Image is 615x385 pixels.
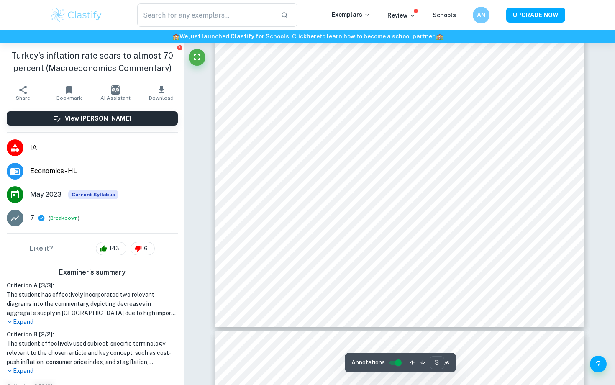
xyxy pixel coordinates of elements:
span: AI Assistant [100,95,131,101]
h1: Turkey’s inflation rate soars to almost 70 percent (Macroeconomics Commentary) [7,49,178,74]
span: Current Syllabus [68,190,118,199]
div: 143 [96,242,126,255]
p: Expand [7,318,178,326]
button: View [PERSON_NAME] [7,111,178,126]
button: UPGRADE NOW [506,8,565,23]
button: Fullscreen [189,49,205,66]
span: Economics - HL [30,166,178,176]
span: Bookmark [56,95,82,101]
h6: View [PERSON_NAME] [65,114,131,123]
h1: The student effectively used subject-specific terminology relevant to the chosen article and key ... [7,339,178,367]
div: This exemplar is based on the current syllabus. Feel free to refer to it for inspiration/ideas wh... [68,190,118,199]
input: Search for any exemplars... [137,3,274,27]
span: / 6 [444,359,449,367]
h6: We just launched Clastify for Schools. Click to learn how to become a school partner. [2,32,613,41]
img: AI Assistant [111,85,120,95]
button: Breakdown [50,214,78,222]
button: Help and Feedback [590,356,607,372]
span: Download [149,95,174,101]
button: Download [138,81,184,105]
span: 143 [105,244,124,253]
span: 🏫 [436,33,443,40]
a: here [307,33,320,40]
a: Schools [433,12,456,18]
h6: Criterion B [ 2 / 2 ]: [7,330,178,339]
span: IA [30,143,178,153]
span: ( ) [49,214,79,222]
h1: The student has effectively incorporated two relevant diagrams into the commentary, depicting dec... [7,290,178,318]
button: Report issue [177,44,183,51]
h6: Like it? [30,244,53,254]
div: 6 [131,242,155,255]
img: Clastify logo [50,7,103,23]
span: Share [16,95,30,101]
p: Exemplars [332,10,371,19]
h6: AN [477,10,486,20]
p: 7 [30,213,34,223]
p: Expand [7,367,178,375]
button: AN [473,7,489,23]
span: 6 [139,244,152,253]
h6: Examiner's summary [3,267,181,277]
h6: Criterion A [ 3 / 3 ]: [7,281,178,290]
button: AI Assistant [92,81,138,105]
button: Bookmark [46,81,92,105]
span: 🏫 [172,33,179,40]
span: May 2023 [30,190,61,200]
p: Review [387,11,416,20]
span: Annotations [351,358,385,367]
